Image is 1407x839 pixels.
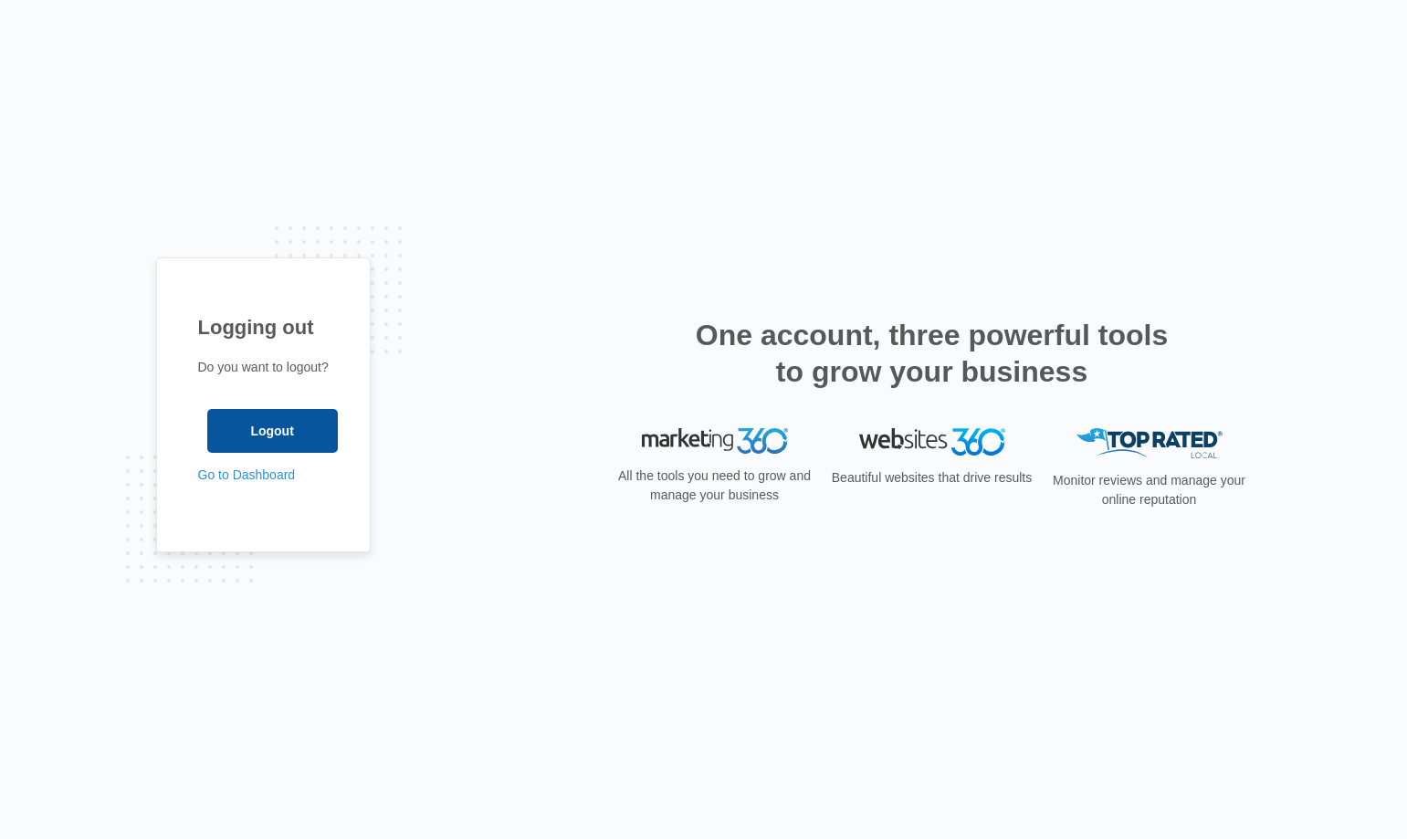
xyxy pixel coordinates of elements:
input: Logout [207,409,338,453]
h1: Logging out [198,312,329,342]
img: Websites 360 [859,428,1005,455]
h2: One account, three powerful tools to grow your business [690,317,1174,390]
a: Go to Dashboard [198,467,296,482]
img: Top Rated Local [1076,428,1223,458]
p: Do you want to logout? [198,358,329,377]
p: Monitor reviews and manage your online reputation [1047,471,1252,509]
img: Marketing 360 [642,428,788,454]
p: Beautiful websites that drive results [830,468,1034,488]
p: All the tools you need to grow and manage your business [613,467,817,505]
